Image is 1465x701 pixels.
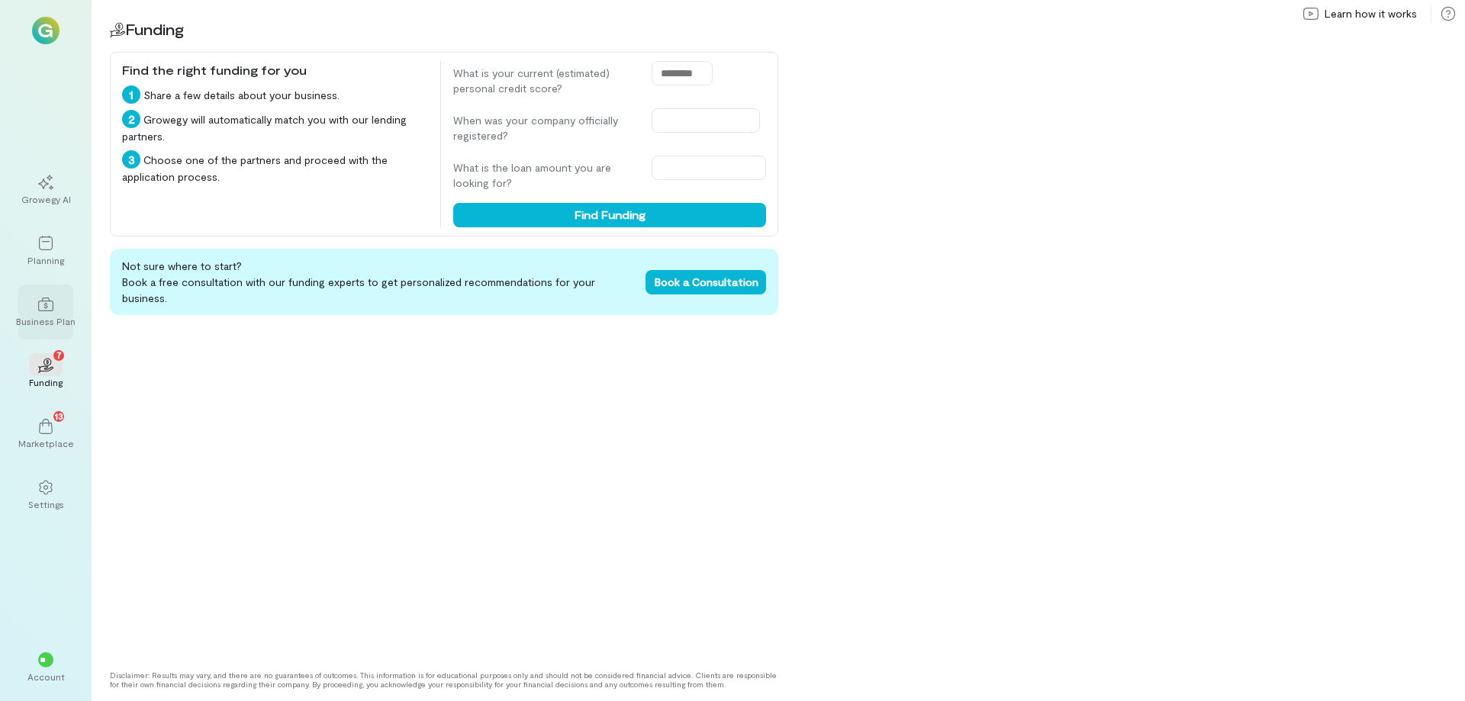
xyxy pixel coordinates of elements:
[28,498,64,510] div: Settings
[27,254,64,266] div: Planning
[122,150,428,185] div: Choose one of the partners and proceed with the application process.
[18,468,73,523] a: Settings
[122,110,428,144] div: Growegy will automatically match you with our lending partners.
[125,20,184,38] span: Funding
[18,285,73,339] a: Business Plan
[21,193,71,205] div: Growegy AI
[122,110,140,128] div: 2
[110,670,778,689] div: Disclaimer: Results may vary, and there are no guarantees of outcomes. This information is for ed...
[453,203,766,227] button: Find Funding
[16,315,76,327] div: Business Plan
[18,223,73,278] a: Planning
[56,348,62,362] span: 7
[18,162,73,217] a: Growegy AI
[55,409,63,423] span: 13
[122,85,428,104] div: Share a few details about your business.
[655,275,758,288] span: Book a Consultation
[453,113,636,143] label: When was your company officially registered?
[1325,6,1417,21] span: Learn how it works
[29,376,63,388] div: Funding
[122,150,140,169] div: 3
[18,437,74,449] div: Marketplace
[453,160,636,191] label: What is the loan amount you are looking for?
[122,61,428,79] div: Find the right funding for you
[646,270,766,294] button: Book a Consultation
[18,407,73,461] a: Marketplace
[27,670,65,683] div: Account
[18,346,73,400] a: Funding
[110,249,778,315] div: Not sure where to start? Book a free consultation with our funding experts to get personalized re...
[122,85,140,104] div: 1
[453,66,636,96] label: What is your current (estimated) personal credit score?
